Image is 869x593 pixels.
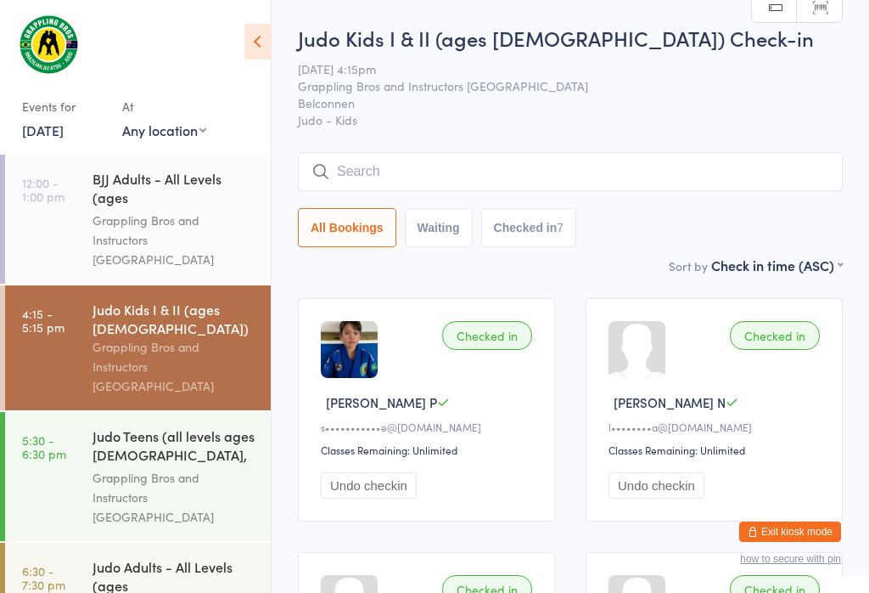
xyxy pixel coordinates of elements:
button: Undo checkin [608,472,704,499]
div: At [122,93,206,121]
a: 4:15 -5:15 pmJudo Kids I & II (ages [DEMOGRAPHIC_DATA])Grappling Bros and Instructors [GEOGRAPHIC... [5,285,271,410]
button: Checked in7 [481,208,577,247]
button: Undo checkin [321,472,417,499]
div: s•••••••••••e@[DOMAIN_NAME] [321,420,537,434]
div: Grappling Bros and Instructors [GEOGRAPHIC_DATA] [93,211,256,269]
a: 5:30 -6:30 pmJudo Teens (all levels ages [DEMOGRAPHIC_DATA], advanced belts ...Grappling Bros and... [5,412,271,541]
button: All Bookings [298,208,396,247]
button: Waiting [405,208,473,247]
div: Grappling Bros and Instructors [GEOGRAPHIC_DATA] [93,468,256,527]
span: Belconnen [298,94,816,111]
time: 6:30 - 7:30 pm [22,564,65,591]
div: Checked in [730,321,820,350]
button: how to secure with pin [740,553,841,565]
div: Judo Kids I & II (ages [DEMOGRAPHIC_DATA]) [93,300,256,337]
input: Search [298,152,843,191]
time: 12:00 - 1:00 pm [22,176,64,203]
div: BJJ Adults - All Levels (ages [DEMOGRAPHIC_DATA]+) [93,169,256,211]
div: l••••••••a@[DOMAIN_NAME] [608,420,825,434]
time: 5:30 - 6:30 pm [22,433,66,460]
span: Grappling Bros and Instructors [GEOGRAPHIC_DATA] [298,77,816,94]
button: Exit kiosk mode [739,522,841,542]
label: Sort by [669,257,708,274]
a: [DATE] [22,121,64,139]
img: image1723030480.png [321,321,378,378]
div: Checked in [442,321,532,350]
span: [PERSON_NAME] N [614,393,726,411]
time: 4:15 - 5:15 pm [22,307,64,334]
h2: Judo Kids I & II (ages [DEMOGRAPHIC_DATA]) Check-in [298,24,843,52]
a: 12:00 -1:00 pmBJJ Adults - All Levels (ages [DEMOGRAPHIC_DATA]+)Grappling Bros and Instructors [G... [5,155,271,284]
span: Judo - Kids [298,111,843,128]
div: Grappling Bros and Instructors [GEOGRAPHIC_DATA] [93,337,256,396]
img: Grappling Bros Belconnen [17,13,81,76]
div: Check in time (ASC) [711,256,843,274]
div: Classes Remaining: Unlimited [321,443,537,457]
div: Classes Remaining: Unlimited [608,443,825,457]
span: [PERSON_NAME] P [326,393,437,411]
div: Events for [22,93,105,121]
div: Judo Teens (all levels ages [DEMOGRAPHIC_DATA], advanced belts ... [93,426,256,468]
span: [DATE] 4:15pm [298,60,816,77]
div: Any location [122,121,206,139]
div: 7 [557,221,563,234]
